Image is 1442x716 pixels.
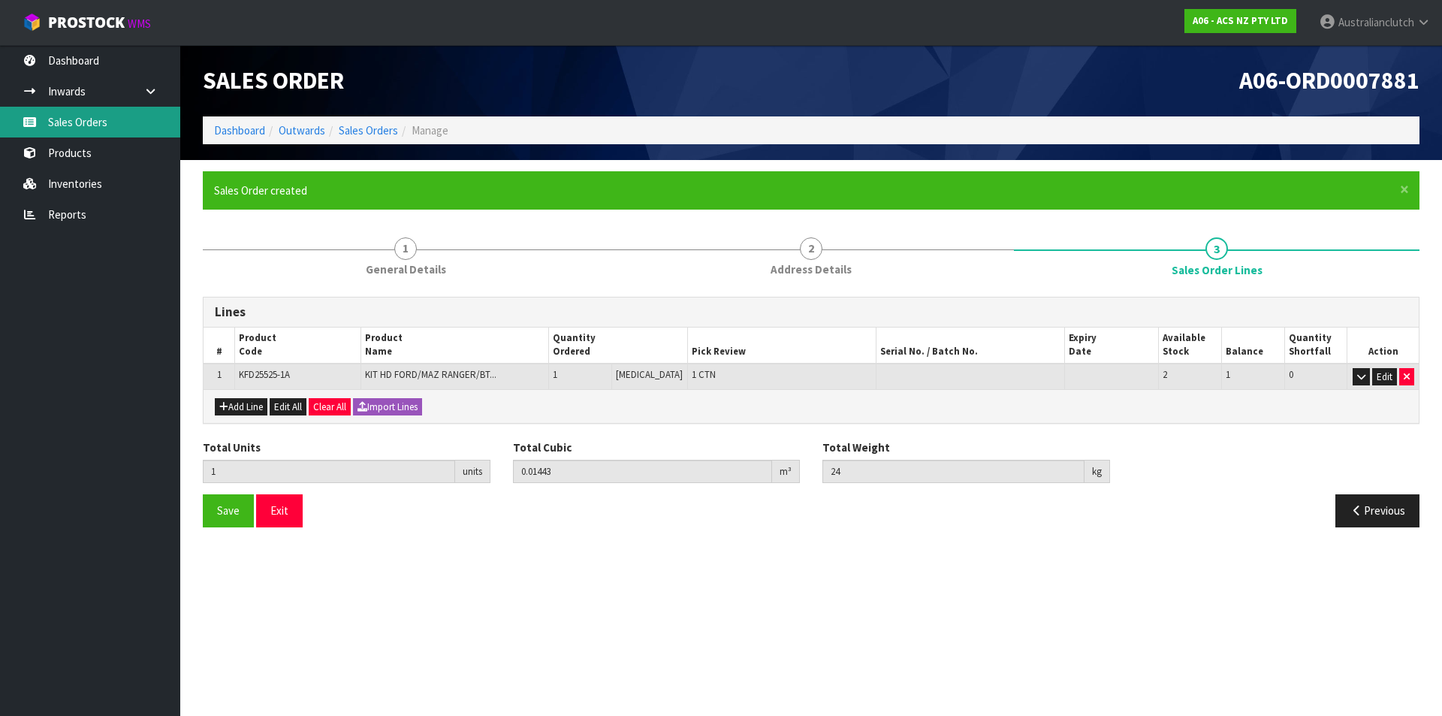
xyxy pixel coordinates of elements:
th: Action [1347,328,1419,364]
span: 1 [217,368,222,381]
span: × [1400,179,1409,200]
a: Outwards [279,123,325,137]
th: Serial No. / Batch No. [876,328,1065,364]
label: Total Cubic [513,440,572,455]
h3: Lines [215,305,1407,319]
th: Balance [1222,328,1285,364]
div: m³ [772,460,800,484]
th: Product Name [360,328,549,364]
button: Edit [1372,368,1397,386]
span: Manage [412,123,448,137]
th: Quantity Ordered [549,328,688,364]
label: Total Units [203,440,261,455]
span: A06-ORD0007881 [1239,65,1419,95]
button: Exit [256,494,303,527]
div: kg [1085,460,1110,484]
th: Quantity Shortfall [1284,328,1347,364]
span: Sales Order Lines [1172,262,1263,278]
span: Sales Order [203,65,344,95]
span: 1 [553,368,557,381]
span: Australianclutch [1338,15,1414,29]
span: 1 CTN [692,368,716,381]
span: General Details [366,261,446,277]
button: Previous [1335,494,1419,527]
span: 0 [1289,368,1293,381]
th: Pick Review [688,328,876,364]
span: Sales Order created [214,183,307,198]
span: ProStock [48,13,125,32]
th: Expiry Date [1065,328,1159,364]
button: Edit All [270,398,306,416]
span: KFD25525-1A [239,368,290,381]
span: 2 [800,237,822,260]
div: units [455,460,490,484]
a: Sales Orders [339,123,398,137]
span: 1 [1226,368,1230,381]
input: Total Units [203,460,455,483]
a: Dashboard [214,123,265,137]
span: 2 [1163,368,1167,381]
label: Total Weight [822,440,890,455]
button: Add Line [215,398,267,416]
button: Clear All [309,398,351,416]
span: 1 [394,237,417,260]
span: Save [217,503,240,518]
button: Import Lines [353,398,422,416]
strong: A06 - ACS NZ PTY LTD [1193,14,1288,27]
input: Total Weight [822,460,1085,483]
th: Product Code [235,328,360,364]
span: Sales Order Lines [203,285,1419,539]
img: cube-alt.png [23,13,41,32]
button: Save [203,494,254,527]
span: 3 [1205,237,1228,260]
small: WMS [128,17,151,31]
span: [MEDICAL_DATA] [616,368,683,381]
span: Address Details [771,261,852,277]
th: Available Stock [1159,328,1222,364]
input: Total Cubic [513,460,773,483]
th: # [204,328,235,364]
span: KIT HD FORD/MAZ RANGER/BT... [365,368,496,381]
